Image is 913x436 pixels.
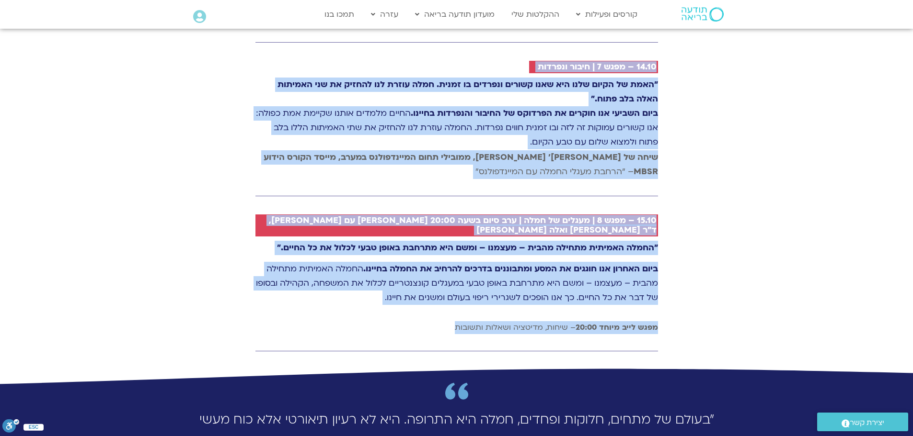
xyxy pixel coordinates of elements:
[255,78,658,149] p: החיים מלמדים אותנו שקיימת אמת כפולה: אנו קשורים עמוקות זה לזה ובו זמנית חווים נפרדות. החמלה עוזרת...
[682,7,724,22] img: תודעה בריאה
[264,152,658,177] strong: שיחה של [PERSON_NAME]׳ [PERSON_NAME], ממובילי תחום המיינדפולנס במערב, מייסד הקורס הידוע MBSR
[455,322,576,333] span: – שיחות, מדיטציה ושאלות ותשובות
[850,416,884,429] span: יצירת קשר
[277,242,658,253] strong: "החמלה האמיתית מתחילה מהבית – מעצמנו – ומשם היא מתרחבת באופן טבעי לכלול את כל החיים."
[538,62,657,72] h2: 14.10 – מפגש 7 | חיבור ונפרדות
[363,263,658,274] strong: ביום האחרון אנו חוגגים את המסע ומתבוננים בדרכים להרחיב את החמלה בחיינו.
[264,216,657,235] h2: 15.10 – מפגש 8 | מעגלים של חמלה | ערב סיום בשעה 20:00 [PERSON_NAME] עם [PERSON_NAME], ד״ר [PERSON...
[410,5,499,23] a: מועדון תודעה בריאה
[255,262,658,305] p: החמלה האמיתית מתחילה מהבית – מעצמנו – ומשם היא מתרחבת באופן טבעי במעגלים קונצנטריים לכלול את המשפ...
[576,322,658,333] b: מפגש לייב מיוחד 20:00
[411,108,658,119] strong: ביום השביעי אנו חוקרים את הפרדוקס של החיבור והנפרדות בחיינו.
[571,5,642,23] a: קורסים ופעילות
[507,5,564,23] a: ההקלטות שלי
[817,413,908,431] a: יצירת קשר
[277,79,658,104] strong: "האמת של הקיום שלנו היא שאנו קשורים ונפרדים בו זמנית. חמלה עוזרת לנו להחזיק את שני האמיתות האלה ב...
[366,5,403,23] a: עזרה
[264,152,658,177] span: – "הרחבת מעגלי החמלה עם המיינדפולנס״
[320,5,359,23] a: תמכו בנו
